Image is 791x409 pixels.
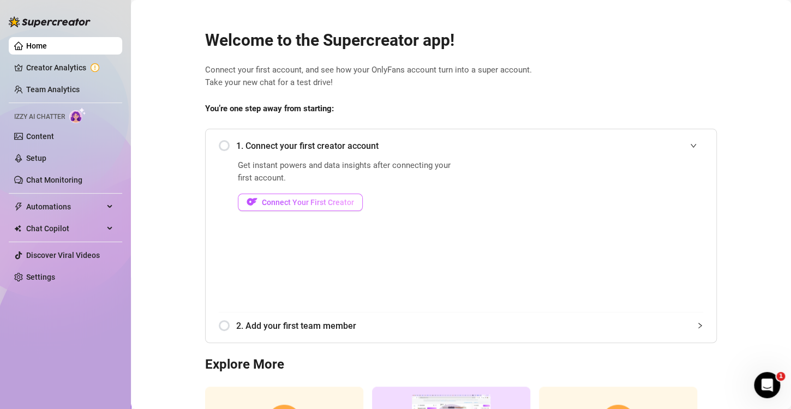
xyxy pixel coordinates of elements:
[14,225,21,232] img: Chat Copilot
[690,142,697,149] span: expanded
[205,30,717,51] h2: Welcome to the Supercreator app!
[14,202,23,211] span: thunderbolt
[697,322,703,329] span: collapsed
[238,194,363,211] button: OFConnect Your First Creator
[9,16,91,27] img: logo-BBDzfeDw.svg
[26,132,54,141] a: Content
[26,154,46,163] a: Setup
[238,194,458,211] a: OFConnect Your First Creator
[26,59,113,76] a: Creator Analytics exclamation-circle
[485,159,703,299] iframe: Add Creators
[247,196,257,207] img: OF
[26,220,104,237] span: Chat Copilot
[14,112,65,122] span: Izzy AI Chatter
[776,372,785,381] span: 1
[754,372,780,398] iframe: Intercom live chat
[219,312,703,339] div: 2. Add your first team member
[26,198,104,215] span: Automations
[205,104,334,113] strong: You’re one step away from starting:
[26,273,55,281] a: Settings
[236,139,703,153] span: 1. Connect your first creator account
[26,176,82,184] a: Chat Monitoring
[205,64,717,89] span: Connect your first account, and see how your OnlyFans account turn into a super account. Take you...
[26,251,100,260] a: Discover Viral Videos
[238,159,458,185] span: Get instant powers and data insights after connecting your first account.
[26,41,47,50] a: Home
[69,107,86,123] img: AI Chatter
[219,133,703,159] div: 1. Connect your first creator account
[26,85,80,94] a: Team Analytics
[236,319,703,333] span: 2. Add your first team member
[262,198,354,207] span: Connect Your First Creator
[205,356,717,374] h3: Explore More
